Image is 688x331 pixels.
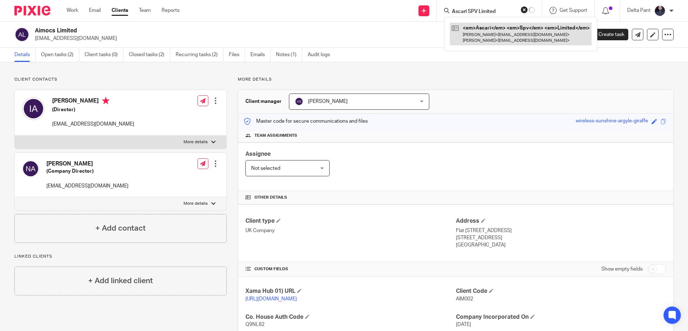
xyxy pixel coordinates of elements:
[451,9,516,15] input: Search
[176,48,223,62] a: Recurring tasks (2)
[276,48,302,62] a: Notes (1)
[627,7,651,14] p: Delta Pant
[88,275,153,286] h4: + Add linked client
[654,5,666,17] img: dipesh-min.jpg
[14,27,30,42] img: svg%3E
[245,217,456,225] h4: Client type
[456,217,666,225] h4: Address
[22,97,45,120] img: svg%3E
[295,97,303,106] img: svg%3E
[139,7,151,14] a: Team
[89,7,101,14] a: Email
[245,151,271,157] span: Assignee
[456,313,666,321] h4: Company Incorporated On
[587,29,628,40] a: Create task
[245,313,456,321] h4: Co. House Auth Code
[456,241,666,249] p: [GEOGRAPHIC_DATA]
[456,287,666,295] h4: Client Code
[250,48,271,62] a: Emails
[162,7,180,14] a: Reports
[601,266,643,273] label: Show empty fields
[251,166,280,171] span: Not selected
[46,160,128,168] h4: [PERSON_NAME]
[14,77,227,82] p: Client contacts
[229,48,245,62] a: Files
[102,97,109,104] i: Primary
[184,201,208,207] p: More details
[576,117,648,126] div: wireless-sunshine-argyle-giraffe
[112,7,128,14] a: Clients
[35,35,576,42] p: [EMAIL_ADDRESS][DOMAIN_NAME]
[46,182,128,190] p: [EMAIL_ADDRESS][DOMAIN_NAME]
[41,48,79,62] a: Open tasks (2)
[245,98,282,105] h3: Client manager
[238,77,674,82] p: More details
[456,234,666,241] p: [STREET_ADDRESS]
[456,227,666,234] p: Flat [STREET_ADDRESS]
[85,48,123,62] a: Client tasks (0)
[254,133,297,139] span: Team assignments
[129,48,170,62] a: Closed tasks (2)
[14,48,36,62] a: Details
[245,296,297,301] a: [URL][DOMAIN_NAME]
[245,227,456,234] p: UK Company
[14,6,50,15] img: Pixie
[245,287,456,295] h4: Xama Hub 01) URL
[244,118,368,125] p: Master code for secure communications and files
[35,27,467,35] h2: Aimocs Limited
[67,7,78,14] a: Work
[308,99,348,104] span: [PERSON_NAME]
[245,266,456,272] h4: CUSTOM FIELDS
[254,195,287,200] span: Other details
[456,322,471,327] span: [DATE]
[46,168,128,175] h5: (Company Director)
[529,7,535,13] svg: Results are loading
[52,121,134,128] p: [EMAIL_ADDRESS][DOMAIN_NAME]
[95,223,146,234] h4: + Add contact
[521,6,528,13] button: Clear
[52,106,134,113] h5: (Director)
[245,322,264,327] span: Q9NL82
[22,160,39,177] img: svg%3E
[52,97,134,106] h4: [PERSON_NAME]
[560,8,587,13] span: Get Support
[456,296,473,301] span: AIM002
[14,254,227,259] p: Linked clients
[308,48,335,62] a: Audit logs
[184,139,208,145] p: More details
